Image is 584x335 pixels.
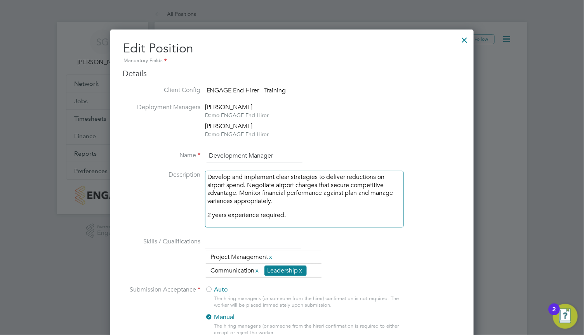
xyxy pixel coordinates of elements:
[123,238,200,246] label: Skills / Qualifications
[205,122,253,130] span: [PERSON_NAME]
[123,86,200,94] label: Client Config
[207,211,401,219] p: 2 years experience required.
[205,130,269,138] div: Demo ENGAGE End Hirer
[207,149,302,163] input: Position name
[298,266,304,276] a: x
[268,252,274,262] a: x
[264,266,307,276] li: Leadership
[208,252,277,262] li: Project Management
[205,103,253,111] span: [PERSON_NAME]
[123,40,461,65] h2: Edit Position
[207,173,401,205] p: Develop and implement clear strategies to deliver reductions on airport spend. Negotiate airport ...
[205,313,397,321] label: Manual
[123,57,461,65] div: Mandatory Fields
[553,309,556,319] div: 2
[123,286,200,294] label: Submission Acceptance
[255,266,260,276] a: x
[123,151,200,160] label: Name
[123,103,200,111] label: Deployment Managers
[123,68,461,78] h3: Details
[205,286,397,294] label: Auto
[553,304,578,329] button: Open Resource Center, 2 new notifications
[208,266,263,276] li: Communication
[205,111,269,119] div: Demo ENGAGE End Hirer
[214,295,403,309] div: The hiring manager's (or someone from the hirer) confirmation is not required. The worker will be...
[123,171,200,179] label: Description
[207,87,286,94] span: ENGAGE End Hirer - Training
